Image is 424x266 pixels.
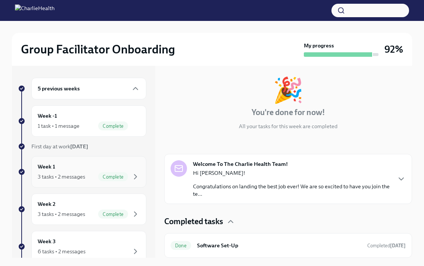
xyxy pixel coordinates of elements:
[31,78,146,99] div: 5 previous weeks
[197,241,361,250] h6: Software Set-Up
[193,169,391,177] p: Hi [PERSON_NAME]!
[171,239,406,251] a: DoneSoftware Set-UpCompleted[DATE]
[164,216,223,227] h4: Completed tasks
[18,143,146,150] a: First day at work[DATE]
[15,4,54,16] img: CharlieHealth
[18,194,146,225] a: Week 23 tasks • 2 messagesComplete
[98,211,128,217] span: Complete
[38,112,57,120] h6: Week -1
[304,42,334,49] strong: My progress
[38,84,80,93] h6: 5 previous weeks
[193,183,391,198] p: Congratulations on landing the best job ever! We are so excited to have you join the te...
[38,210,85,218] div: 3 tasks • 2 messages
[38,122,79,130] div: 1 task • 1 message
[98,174,128,180] span: Complete
[38,237,56,245] h6: Week 3
[239,123,337,130] p: All your tasks for this week are completed
[18,231,146,262] a: Week 36 tasks • 2 messages
[384,43,403,56] h3: 92%
[171,243,191,248] span: Done
[38,163,55,171] h6: Week 1
[193,160,288,168] strong: Welcome To The Charlie Health Team!
[367,243,406,248] span: Completed
[21,42,175,57] h2: Group Facilitator Onboarding
[38,200,56,208] h6: Week 2
[273,78,303,102] div: 🎉
[31,143,88,150] span: First day at work
[18,105,146,137] a: Week -11 task • 1 messageComplete
[390,243,406,248] strong: [DATE]
[98,123,128,129] span: Complete
[164,216,412,227] div: Completed tasks
[38,173,85,180] div: 3 tasks • 2 messages
[70,143,88,150] strong: [DATE]
[367,242,406,249] span: August 11th, 2025 10:36
[18,156,146,188] a: Week 13 tasks • 2 messagesComplete
[252,107,325,118] h4: You're done for now!
[38,248,85,255] div: 6 tasks • 2 messages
